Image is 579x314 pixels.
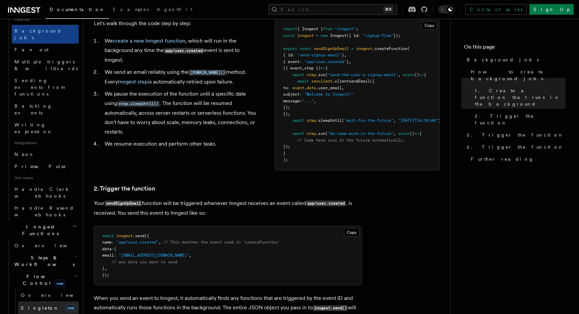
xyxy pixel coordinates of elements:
a: step.sleepUntil() [117,100,159,106]
a: create a new Inngest function [113,38,185,44]
code: inngest.send() [313,305,348,311]
span: "send-the-user-a-signup-email" [328,72,398,77]
span: "app/user.created" [116,240,158,245]
span: const [283,33,295,38]
span: step [307,118,316,123]
button: Toggle dark mode [438,5,454,13]
span: 2. Trigger the function [475,113,566,126]
span: "inngest" [335,27,356,31]
span: , [314,99,316,103]
span: } [102,266,105,271]
a: Inngest step [118,78,148,85]
span: Inngest Functions [5,223,72,237]
span: await [102,233,114,238]
a: Fan out [12,44,79,56]
a: 2. Trigger the function [464,141,566,153]
button: Copy [422,21,437,30]
span: await [293,72,304,77]
span: new [65,304,76,312]
span: .sleepUntil [316,118,342,123]
kbd: ⌘K [384,6,393,13]
span: Flow Control [12,273,74,286]
span: new [54,280,65,287]
button: Flow Controlnew [12,270,79,289]
span: name [102,240,112,245]
span: Neon [14,152,35,157]
span: Batching events [14,103,52,115]
span: message: [283,99,302,103]
span: : [300,59,302,64]
span: = [316,33,318,38]
a: Neon [12,148,79,160]
span: Further reading [471,156,534,162]
span: , [302,66,304,70]
p: Your function will be triggered whenever Inngest receives an event called . is received. You send... [94,199,362,218]
span: , [393,118,396,123]
span: Overview [21,293,90,298]
span: sesclient [311,79,332,84]
code: app/user.created [164,48,204,54]
a: Batching events [12,100,79,119]
span: async [403,72,414,77]
span: => [321,66,325,70]
span: { [325,66,328,70]
a: 2. Trigger the function [94,184,155,193]
span: Examples [113,7,149,12]
span: Background jobs [467,56,539,63]
span: "..." [302,99,314,103]
span: . [304,86,307,90]
span: "do-some-work-in-the-future" [328,131,393,136]
span: ); [283,157,288,162]
a: 1. Create a function that runs in the background [472,85,566,110]
a: Overview [18,289,79,301]
button: Copy [344,228,360,237]
span: "[DATE]T16:30:00" [398,118,438,123]
span: } [346,59,349,64]
a: Further reading [468,153,566,165]
span: from [323,27,332,31]
a: Documentation [46,2,109,19]
span: => [419,72,424,77]
code: app/user.created [306,201,346,206]
span: ({ [370,79,375,84]
span: ( [407,46,410,51]
span: } [283,151,285,156]
span: .createFunction [372,46,407,51]
span: { event [283,59,300,64]
a: AgentKit [153,2,196,18]
span: "[EMAIL_ADDRESS][DOMAIN_NAME]" [119,253,189,258]
span: await [293,118,304,123]
span: Steps & Workflows [12,254,75,268]
span: Handle Clerk webhooks [14,187,70,199]
span: 2. Trigger the function [467,144,564,150]
code: [DOMAIN_NAME]() [189,70,226,75]
span: "Welcome to Inngest!" [304,92,353,97]
span: 1. Create a function that runs in the background [475,87,566,107]
span: { Inngest } [297,27,323,31]
span: inngest [297,33,314,38]
span: , [349,59,351,64]
span: AgentKit [157,7,192,12]
span: const [300,46,311,51]
span: { [419,131,422,136]
li: We pause the execution of the function until a specific date using . The function will be resumed... [103,89,259,137]
span: }); [283,144,290,149]
span: }); [283,105,290,110]
span: : [358,33,361,38]
span: .user_email [316,86,342,90]
span: data [102,247,112,251]
a: Contact sales [465,4,527,15]
span: await [293,131,304,136]
span: step [307,72,316,77]
li: We , which will run in the background any time the event is sent to Inngest. [103,36,259,65]
li: We send an email reliably using the method. Every is automatically retried upon failure. [103,67,259,87]
span: Handle Resend webhooks [14,205,74,217]
button: Inngest Functions [5,221,79,240]
span: 2. Trigger the function [467,132,564,138]
span: .run [316,72,325,77]
span: sendSignUpEmail [314,46,349,51]
span: async [398,131,410,136]
span: .send [133,233,144,238]
span: ( [325,72,328,77]
span: new [321,33,328,38]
